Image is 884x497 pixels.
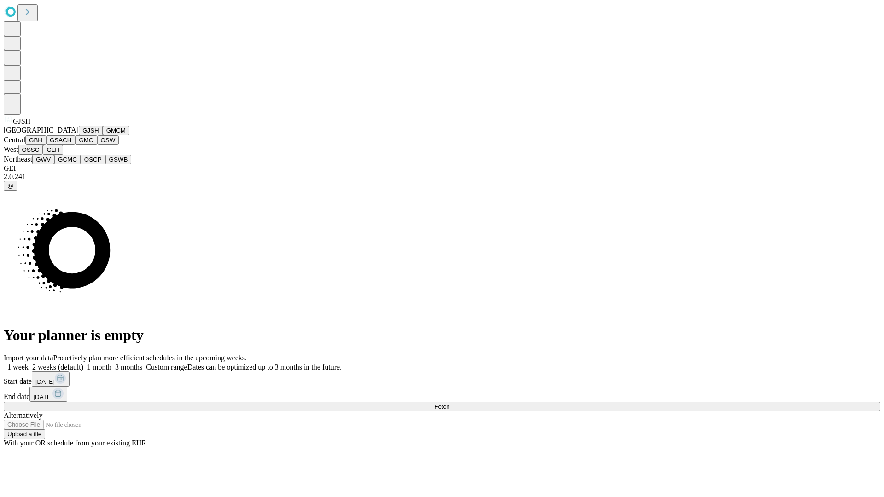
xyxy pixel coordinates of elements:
[53,354,247,362] span: Proactively plan more efficient schedules in the upcoming weeks.
[434,403,449,410] span: Fetch
[4,402,880,411] button: Fetch
[33,393,52,400] span: [DATE]
[4,173,880,181] div: 2.0.241
[4,164,880,173] div: GEI
[4,411,42,419] span: Alternatively
[35,378,55,385] span: [DATE]
[29,387,67,402] button: [DATE]
[4,371,880,387] div: Start date
[79,126,103,135] button: GJSH
[4,155,32,163] span: Northeast
[32,363,83,371] span: 2 weeks (default)
[75,135,97,145] button: GMC
[18,145,43,155] button: OSSC
[43,145,63,155] button: GLH
[81,155,105,164] button: OSCP
[187,363,342,371] span: Dates can be optimized up to 3 months in the future.
[4,354,53,362] span: Import your data
[4,181,17,191] button: @
[54,155,81,164] button: GCMC
[97,135,119,145] button: OSW
[105,155,132,164] button: GSWB
[4,145,18,153] span: West
[32,155,54,164] button: GWV
[7,182,14,189] span: @
[25,135,46,145] button: GBH
[32,371,70,387] button: [DATE]
[146,363,187,371] span: Custom range
[103,126,129,135] button: GMCM
[13,117,30,125] span: GJSH
[4,327,880,344] h1: Your planner is empty
[87,363,111,371] span: 1 month
[4,126,79,134] span: [GEOGRAPHIC_DATA]
[4,439,146,447] span: With your OR schedule from your existing EHR
[46,135,75,145] button: GSACH
[4,136,25,144] span: Central
[115,363,142,371] span: 3 months
[4,429,45,439] button: Upload a file
[7,363,29,371] span: 1 week
[4,387,880,402] div: End date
